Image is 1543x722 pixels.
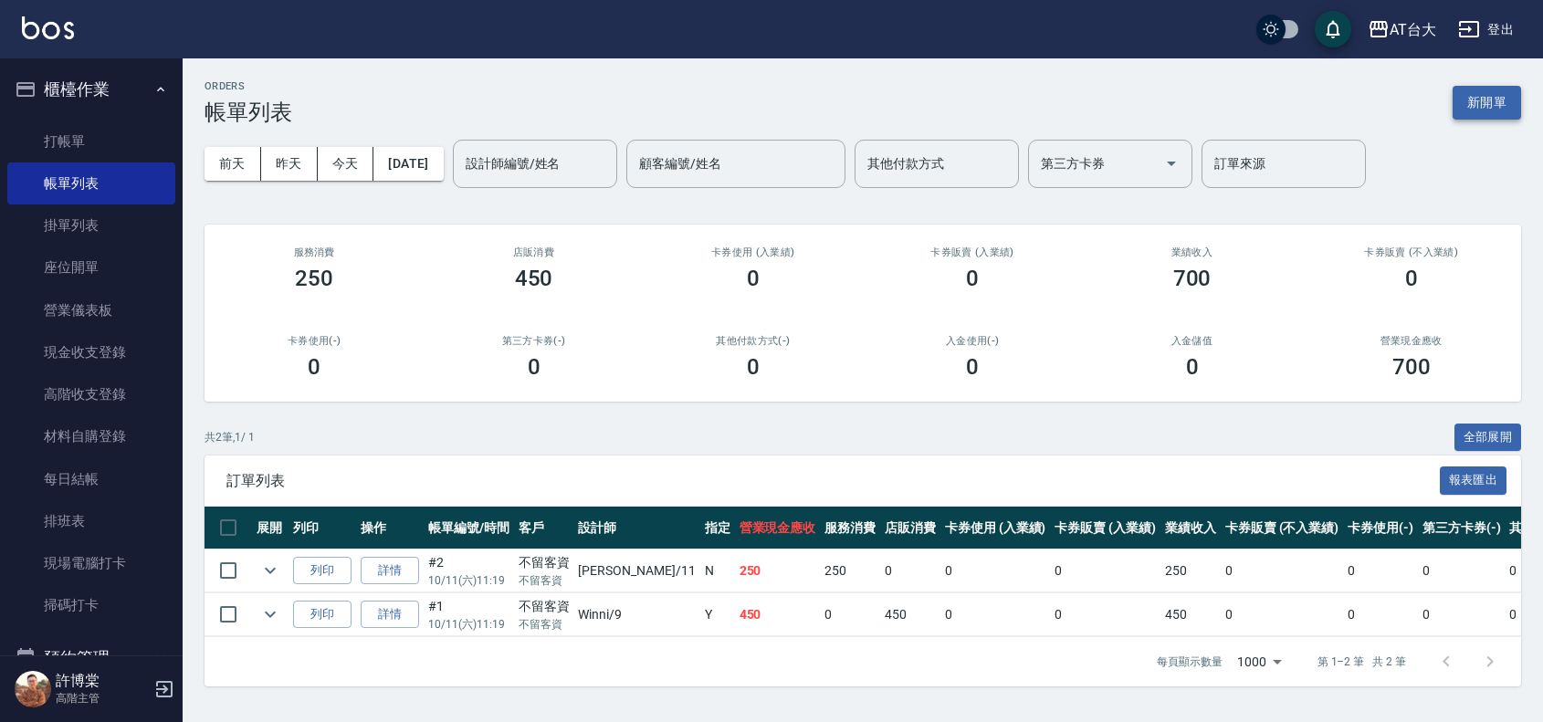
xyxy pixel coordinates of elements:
button: 報表匯出 [1440,466,1507,495]
h2: 業績收入 [1104,246,1279,258]
button: 櫃檯作業 [7,66,175,113]
h3: 0 [747,266,760,291]
h3: 0 [747,354,760,380]
td: Y [700,593,735,636]
a: 每日結帳 [7,458,175,500]
td: #1 [424,593,514,636]
button: 前天 [205,147,261,181]
div: 不留客資 [519,597,570,616]
th: 業績收入 [1160,507,1221,549]
span: 訂單列表 [226,472,1440,490]
div: 1000 [1230,637,1288,686]
td: 0 [1221,593,1343,636]
button: 全部展開 [1454,424,1522,452]
h3: 0 [528,354,541,380]
h2: 卡券使用(-) [226,335,402,347]
h3: 服務消費 [226,246,402,258]
button: 今天 [318,147,374,181]
th: 列印 [289,507,356,549]
h2: 卡券販賣 (不入業績) [1324,246,1499,258]
button: [DATE] [373,147,443,181]
th: 卡券使用(-) [1343,507,1418,549]
td: 450 [735,593,821,636]
td: 450 [880,593,940,636]
div: 不留客資 [519,553,570,572]
a: 營業儀表板 [7,289,175,331]
h2: 營業現金應收 [1324,335,1499,347]
button: AT台大 [1360,11,1443,48]
h2: 其他付款方式(-) [666,335,841,347]
th: 卡券販賣 (入業績) [1050,507,1160,549]
td: 0 [940,549,1051,592]
h3: 帳單列表 [205,99,292,125]
th: 第三方卡券(-) [1418,507,1506,549]
h3: 450 [515,266,553,291]
a: 報表匯出 [1440,471,1507,488]
h3: 250 [295,266,333,291]
a: 排班表 [7,500,175,542]
h2: 入金儲值 [1104,335,1279,347]
a: 材料自購登錄 [7,415,175,457]
td: 0 [820,593,880,636]
td: 0 [880,549,940,592]
button: 列印 [293,601,352,629]
p: 不留客資 [519,616,570,633]
a: 帳單列表 [7,162,175,204]
h3: 0 [966,266,979,291]
p: 10/11 (六) 11:19 [428,616,509,633]
td: 0 [1418,593,1506,636]
p: 10/11 (六) 11:19 [428,572,509,589]
td: 0 [940,593,1051,636]
h3: 0 [1186,354,1199,380]
button: 預約管理 [7,634,175,682]
a: 現場電腦打卡 [7,542,175,584]
p: 第 1–2 筆 共 2 筆 [1317,654,1406,670]
td: 250 [1160,549,1221,592]
img: Logo [22,16,74,39]
th: 服務消費 [820,507,880,549]
p: 每頁顯示數量 [1157,654,1223,670]
h2: ORDERS [205,80,292,92]
button: Open [1157,149,1186,178]
th: 展開 [252,507,289,549]
p: 共 2 筆, 1 / 1 [205,429,255,445]
td: 0 [1050,549,1160,592]
td: N [700,549,735,592]
h3: 700 [1392,354,1431,380]
a: 掃碼打卡 [7,584,175,626]
h3: 0 [966,354,979,380]
div: AT台大 [1390,18,1436,41]
h2: 入金使用(-) [885,335,1060,347]
th: 設計師 [573,507,699,549]
a: 座位開單 [7,246,175,288]
button: 列印 [293,557,352,585]
td: 0 [1221,549,1343,592]
h2: 第三方卡券(-) [446,335,621,347]
h5: 許博棠 [56,672,149,690]
th: 操作 [356,507,424,549]
h2: 卡券販賣 (入業績) [885,246,1060,258]
a: 掛單列表 [7,204,175,246]
td: 250 [735,549,821,592]
th: 卡券使用 (入業績) [940,507,1051,549]
p: 高階主管 [56,690,149,706]
button: save [1315,11,1351,47]
h2: 店販消費 [446,246,621,258]
td: 0 [1050,593,1160,636]
p: 不留客資 [519,572,570,589]
td: [PERSON_NAME] /11 [573,549,699,592]
td: 0 [1343,549,1418,592]
th: 營業現金應收 [735,507,821,549]
th: 帳單編號/時間 [424,507,514,549]
th: 指定 [700,507,735,549]
td: Winni /9 [573,593,699,636]
td: #2 [424,549,514,592]
a: 高階收支登錄 [7,373,175,415]
td: 450 [1160,593,1221,636]
h3: 700 [1173,266,1212,291]
a: 詳情 [361,601,419,629]
th: 客戶 [514,507,574,549]
button: expand row [257,557,284,584]
h3: 0 [308,354,320,380]
td: 0 [1418,549,1506,592]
